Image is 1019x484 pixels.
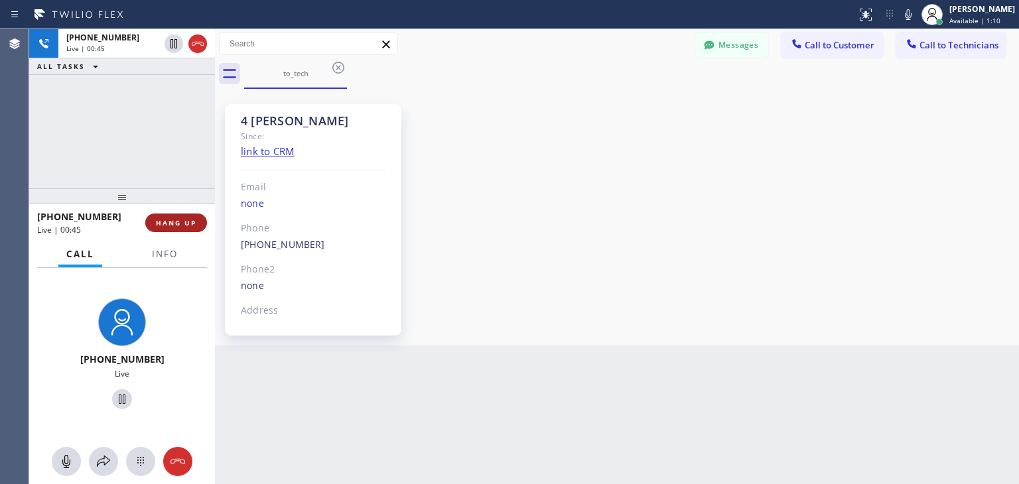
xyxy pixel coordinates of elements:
div: Phone [241,221,386,236]
input: Search [220,33,397,54]
div: to_tech [245,68,346,78]
button: Mute [52,447,81,476]
button: ALL TASKS [29,58,111,74]
span: Call [66,248,94,260]
button: Call to Customer [781,32,883,58]
button: Open directory [89,447,118,476]
div: [PERSON_NAME] [949,3,1015,15]
span: Call to Technicians [919,39,998,51]
div: Phone2 [241,262,386,277]
span: [PHONE_NUMBER] [80,353,165,365]
span: Available | 1:10 [949,16,1000,25]
div: none [241,278,386,294]
button: Hold Customer [112,389,132,409]
span: Live | 00:45 [66,44,105,53]
span: Call to Customer [805,39,874,51]
div: Since: [241,129,386,144]
span: Live [115,368,129,379]
span: ALL TASKS [37,62,85,71]
button: Messages [695,32,768,58]
button: Call to Technicians [896,32,1006,58]
span: HANG UP [156,218,196,227]
button: Hang up [163,447,192,476]
div: none [241,196,386,212]
button: Mute [899,5,917,24]
div: Address [241,303,386,318]
button: Hang up [188,34,207,53]
a: link to CRM [241,145,295,158]
button: HANG UP [145,213,207,232]
div: Email [241,180,386,195]
span: [PHONE_NUMBER] [66,32,139,43]
button: Hold Customer [165,34,183,53]
button: Open dialpad [126,447,155,476]
span: [PHONE_NUMBER] [37,210,121,223]
a: [PHONE_NUMBER] [241,238,325,251]
div: 4 [PERSON_NAME] [241,113,386,129]
span: Info [152,248,178,260]
button: Call [58,241,102,267]
button: Info [144,241,186,267]
span: Live | 00:45 [37,224,81,235]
